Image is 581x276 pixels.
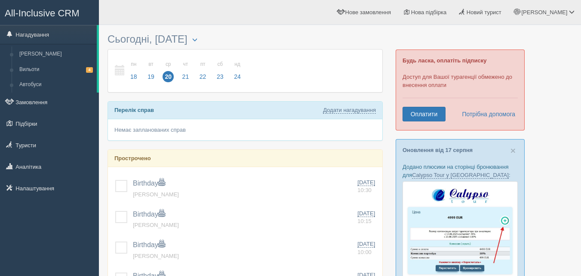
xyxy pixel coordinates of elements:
[163,71,174,82] span: 20
[215,71,226,82] span: 23
[403,57,486,64] b: Будь ласка, оплатіть підписку
[456,107,516,121] a: Потрібна допомога
[108,119,382,140] div: Немає запланованих справ
[396,50,525,130] div: Доступ для Вашої турагенції обмежено до внесення оплати
[357,179,375,186] span: [DATE]
[133,211,165,218] a: Birthday
[143,56,159,86] a: вт 19
[180,61,191,68] small: чт
[108,34,383,45] h3: Сьогодні, [DATE]
[114,155,151,161] b: Прострочено
[357,179,379,195] a: [DATE] 10:30
[357,241,375,248] span: [DATE]
[128,71,139,82] span: 18
[195,56,211,86] a: пт 22
[357,210,375,217] span: [DATE]
[232,61,243,68] small: нд
[163,61,174,68] small: ср
[510,146,516,155] button: Close
[178,56,194,86] a: чт 21
[133,222,179,228] a: [PERSON_NAME]
[145,61,157,68] small: вт
[212,56,228,86] a: сб 23
[357,187,372,193] span: 10:30
[412,172,509,179] a: Calypso Tour у [GEOGRAPHIC_DATA]
[114,107,154,113] b: Перелік справ
[15,77,97,93] a: Автобуси
[215,61,226,68] small: сб
[403,163,518,179] p: Додано плюсики на сторінці бронювання для :
[128,61,139,68] small: пн
[133,180,165,187] a: Birthday
[180,71,191,82] span: 21
[323,107,376,114] a: Додати нагадування
[357,218,372,224] span: 10:15
[5,8,80,19] span: All-Inclusive CRM
[357,249,372,255] span: 10:00
[86,67,93,73] span: 4
[0,0,98,24] a: All-Inclusive CRM
[133,241,165,248] a: Birthday
[345,9,391,16] span: Нове замовлення
[232,71,243,82] span: 24
[411,9,447,16] span: Нова підбірка
[15,62,97,78] a: Вильоти4
[357,210,379,226] a: [DATE] 10:15
[133,253,179,259] a: [PERSON_NAME]
[521,9,567,16] span: [PERSON_NAME]
[510,146,516,155] span: ×
[357,240,379,256] a: [DATE] 10:00
[229,56,243,86] a: нд 24
[197,61,209,68] small: пт
[126,56,142,86] a: пн 18
[15,47,97,62] a: [PERSON_NAME]
[133,191,179,198] a: [PERSON_NAME]
[160,56,176,86] a: ср 20
[403,147,473,153] a: Оновлення від 17 серпня
[467,9,501,16] span: Новий турист
[197,71,209,82] span: 22
[145,71,157,82] span: 19
[403,107,446,121] a: Оплатити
